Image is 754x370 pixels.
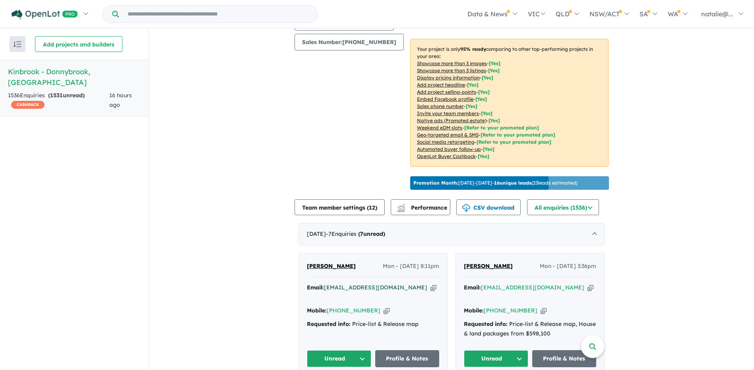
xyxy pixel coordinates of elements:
[464,350,528,367] button: Unread
[413,179,578,187] p: [DATE] - [DATE] - ( 23 leads estimated)
[35,36,122,52] button: Add projects and builders
[417,75,480,81] u: Display pricing information
[482,75,493,81] span: [ Yes ]
[398,204,447,211] span: Performance
[464,262,513,270] span: [PERSON_NAME]
[484,307,537,314] a: [PHONE_NUMBER]
[417,67,486,73] u: Showcase more than 3 listings
[358,230,385,237] strong: ( unread)
[489,60,500,66] span: [ Yes ]
[417,153,476,159] u: OpenLot Buyer Cashback
[307,320,439,329] div: Price-list & Release map
[410,39,609,167] p: Your project is only comparing to other top-performing projects in your area: - - - - - - - - - -...
[298,223,605,245] div: [DATE]
[383,262,439,271] span: Mon - [DATE] 8:11pm
[50,92,63,99] span: 1531
[397,206,405,212] img: bar-chart.svg
[8,91,109,110] div: 1536 Enquir ies
[8,66,141,88] h5: Kinbrook - Donnybrook , [GEOGRAPHIC_DATA]
[48,92,85,99] strong: ( unread)
[360,230,363,237] span: 7
[478,153,489,159] span: [Yes]
[464,284,481,291] strong: Email:
[307,262,356,270] span: [PERSON_NAME]
[456,199,521,215] button: CSV download
[12,10,78,19] img: Openlot PRO Logo White
[541,306,547,315] button: Copy
[120,6,316,23] input: Try estate name, suburb, builder or developer
[375,350,440,367] a: Profile & Notes
[413,180,458,186] b: Promotion Month:
[417,96,473,102] u: Embed Facebook profile
[481,132,555,138] span: [Refer to your promoted plan]
[14,41,21,47] img: sort.svg
[417,89,476,95] u: Add project selling-points
[488,118,500,123] span: [Yes]
[464,320,508,328] strong: Requested info:
[464,320,596,339] div: Price-list & Release map, House & land packages from $598,100
[464,307,484,314] strong: Mobile:
[587,283,593,292] button: Copy
[327,307,380,314] a: [PHONE_NUMBER]
[466,103,477,109] span: [ Yes ]
[384,306,390,315] button: Copy
[417,82,465,88] u: Add project headline
[397,204,405,208] img: line-chart.svg
[475,96,487,102] span: [ Yes ]
[527,199,599,215] button: All enquiries (1536)
[295,199,385,215] button: Team member settings (12)
[477,139,551,145] span: [Refer to your promoted plan]
[307,320,351,328] strong: Requested info:
[417,132,479,138] u: Geo-targeted email & SMS
[307,350,371,367] button: Unread
[483,146,494,152] span: [Yes]
[417,139,475,145] u: Social media retargeting
[417,118,487,123] u: Native ads (Promoted estate)
[464,125,539,131] span: [Refer to your promoted plan]
[326,230,385,237] span: - 7 Enquir ies
[417,103,464,109] u: Sales phone number
[109,92,132,108] span: 16 hours ago
[467,82,479,88] span: [ Yes ]
[430,283,436,292] button: Copy
[417,110,479,116] u: Invite your team members
[464,262,513,271] a: [PERSON_NAME]
[417,60,487,66] u: Showcase more than 3 images
[417,146,481,152] u: Automated buyer follow-up
[488,67,500,73] span: [ Yes ]
[481,110,492,116] span: [ Yes ]
[307,262,356,271] a: [PERSON_NAME]
[532,350,597,367] a: Profile & Notes
[307,284,324,291] strong: Email:
[417,125,462,131] u: Weekend eDM slots
[324,284,427,291] a: [EMAIL_ADDRESS][DOMAIN_NAME]
[462,204,470,212] img: download icon
[11,101,45,109] span: CASHBACK
[478,89,490,95] span: [ Yes ]
[540,262,596,271] span: Mon - [DATE] 3:36pm
[481,284,584,291] a: [EMAIL_ADDRESS][DOMAIN_NAME]
[701,10,733,18] span: natalie@...
[307,307,327,314] strong: Mobile:
[391,199,450,215] button: Performance
[460,46,486,52] b: 95 % ready
[369,204,375,211] span: 12
[295,34,404,50] button: Sales Number:[PHONE_NUMBER]
[494,180,531,186] b: 16 unique leads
